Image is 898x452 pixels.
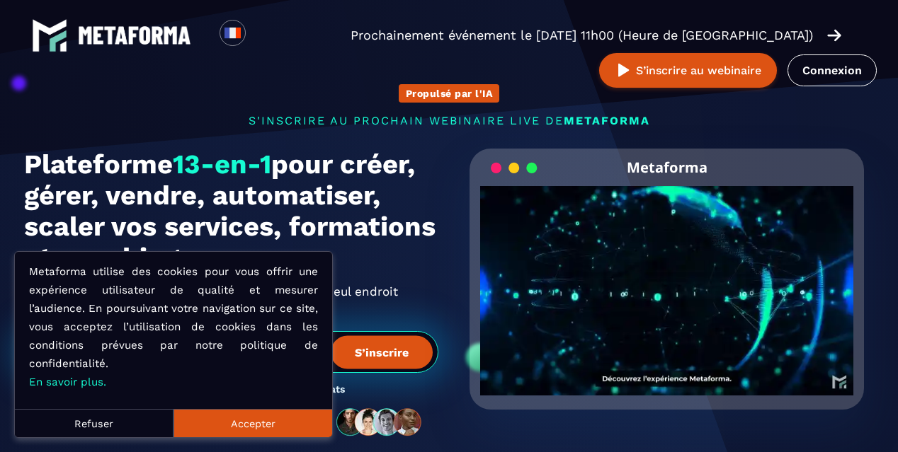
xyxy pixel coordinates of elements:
[32,18,67,53] img: logo
[827,28,841,43] img: arrow-right
[29,262,318,391] p: Metaforma utilise des cookies pour vous offrir une expérience utilisateur de qualité et mesurer l...
[599,53,777,88] button: S’inscrire au webinaire
[24,149,438,273] h1: Plateforme pour créer, gérer, vendre, automatiser, scaler vos services, formations et coachings.
[258,27,268,44] input: Search for option
[615,62,632,79] img: play
[29,376,106,388] a: En savoir plus.
[174,409,332,437] button: Accepter
[173,149,271,180] span: 13-en-1
[78,26,191,45] img: logo
[491,161,538,175] img: loading
[332,407,427,437] img: community-people
[246,20,280,51] div: Search for option
[788,54,877,86] a: Connexion
[15,409,174,437] button: Refuser
[224,24,241,42] img: fr
[24,114,874,127] p: s'inscrire au prochain webinaire live de
[564,114,650,127] span: METAFORMA
[351,25,813,45] p: Prochainement événement le [DATE] 11h00 (Heure de [GEOGRAPHIC_DATA])
[480,186,853,372] video: Your browser does not support the video tag.
[627,149,707,186] h2: Metaforma
[331,335,433,369] button: S’inscrire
